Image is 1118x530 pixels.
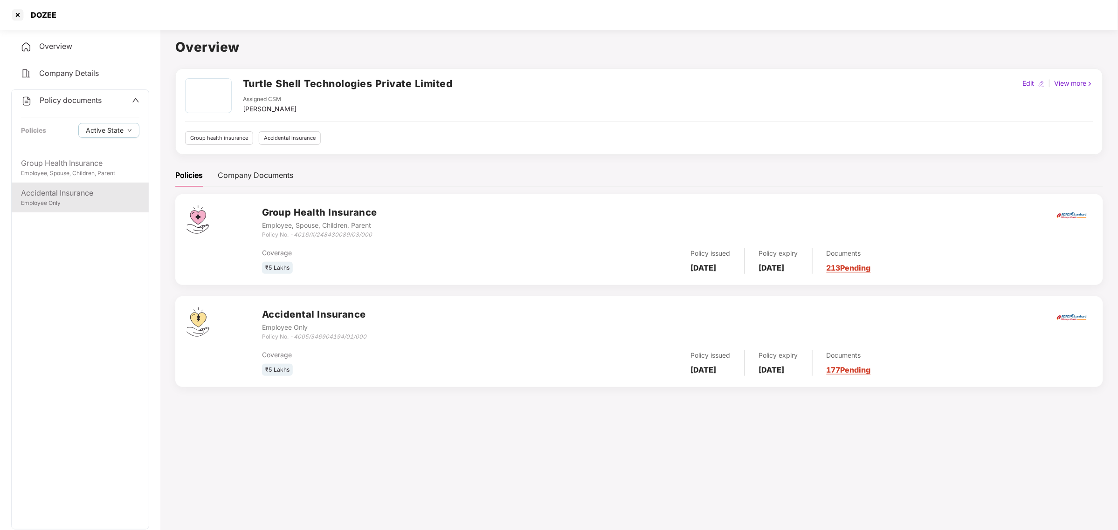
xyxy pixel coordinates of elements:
div: Documents [827,248,871,258]
div: View more [1053,78,1095,88]
div: Assigned CSM [243,95,297,104]
img: svg+xml;base64,PHN2ZyB4bWxucz0iaHR0cDovL3d3dy53My5vcmcvMjAwMC9zdmciIHdpZHRoPSIyNCIgaGVpZ2h0PSIyNC... [21,41,32,53]
div: Employee, Spouse, Children, Parent [262,220,377,231]
div: [PERSON_NAME] [243,104,297,114]
img: svg+xml;base64,PHN2ZyB4bWxucz0iaHR0cDovL3d3dy53My5vcmcvMjAwMC9zdmciIHdpZHRoPSI0OS4zMjEiIGhlaWdodD... [186,307,209,337]
span: up [132,96,139,104]
img: icici.png [1055,312,1089,323]
img: svg+xml;base64,PHN2ZyB4bWxucz0iaHR0cDovL3d3dy53My5vcmcvMjAwMC9zdmciIHdpZHRoPSI0Ny43MTQiIGhlaWdodD... [186,205,209,234]
button: Active Statedown [78,123,139,138]
div: | [1047,78,1053,88]
div: Policy No. - [262,333,366,341]
img: icici.png [1055,210,1089,221]
b: [DATE] [759,263,785,272]
span: Overview [39,41,72,51]
div: Policy No. - [262,231,377,239]
img: rightIcon [1087,81,1093,87]
img: svg+xml;base64,PHN2ZyB4bWxucz0iaHR0cDovL3d3dy53My5vcmcvMjAwMC9zdmciIHdpZHRoPSIyNCIgaGVpZ2h0PSIyNC... [21,68,32,79]
span: down [127,128,132,133]
div: Accidental Insurance [21,187,139,199]
img: svg+xml;base64,PHN2ZyB4bWxucz0iaHR0cDovL3d3dy53My5vcmcvMjAwMC9zdmciIHdpZHRoPSIyNCIgaGVpZ2h0PSIyNC... [21,95,32,107]
h2: Turtle Shell Technologies Private Limited [243,76,453,91]
h3: Group Health Insurance [262,205,377,220]
i: 4005/346904194/01/000 [294,333,366,340]
div: Accidental insurance [259,131,321,145]
div: Group health insurance [185,131,253,145]
a: 213 Pending [827,263,871,272]
span: Company Details [39,68,99,78]
div: Policy expiry [759,350,798,360]
div: Policy issued [691,248,731,258]
h1: Overview [175,37,1103,57]
div: Edit [1021,78,1036,88]
div: DOZEE [25,10,56,20]
div: Coverage [262,248,538,258]
div: Employee Only [21,199,139,208]
div: Documents [827,350,871,360]
div: Company Documents [218,170,293,181]
a: 177 Pending [827,365,871,374]
div: ₹5 Lakhs [262,262,293,274]
div: Coverage [262,350,538,360]
b: [DATE] [691,263,717,272]
div: Policy expiry [759,248,798,258]
i: 4016/X/248430089/03/000 [294,231,372,238]
div: Employee, Spouse, Children, Parent [21,169,139,178]
div: Group Health Insurance [21,157,139,169]
b: [DATE] [691,365,717,374]
div: Policies [175,170,203,181]
div: Policy issued [691,350,731,360]
div: ₹5 Lakhs [262,364,293,376]
h3: Accidental Insurance [262,307,366,322]
b: [DATE] [759,365,785,374]
span: Policy documents [40,95,102,105]
img: editIcon [1038,81,1045,87]
div: Policies [21,125,46,136]
span: Active State [86,125,124,136]
div: Employee Only [262,322,366,333]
